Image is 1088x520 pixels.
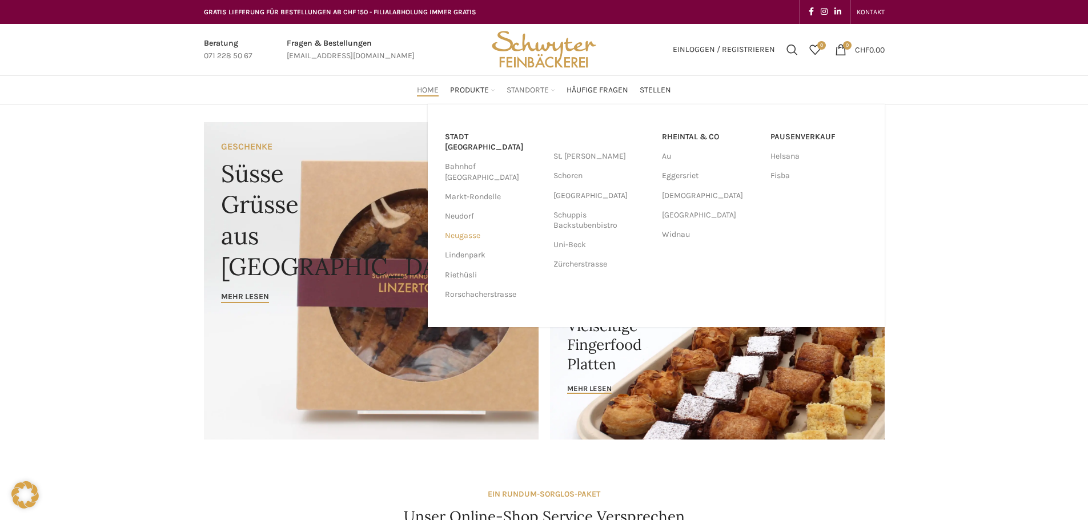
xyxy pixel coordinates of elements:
span: Einloggen / Registrieren [673,46,775,54]
a: Banner link [204,122,539,440]
a: [GEOGRAPHIC_DATA] [553,186,651,205]
a: RHEINTAL & CO [662,127,759,147]
a: Suchen [781,38,804,61]
span: Home [417,85,439,96]
span: KONTAKT [857,8,885,16]
span: Stellen [640,85,671,96]
span: Standorte [507,85,549,96]
bdi: 0.00 [855,45,885,54]
a: Au [662,147,759,166]
a: Neudorf [445,207,542,226]
a: Schuppis Backstubenbistro [553,205,651,235]
a: Produkte [450,79,495,102]
span: Häufige Fragen [567,85,628,96]
a: Markt-Rondelle [445,187,542,207]
div: Meine Wunschliste [804,38,826,61]
a: Infobox link [204,37,252,63]
a: Uni-Beck [553,235,651,255]
img: Bäckerei Schwyter [488,24,600,75]
a: KONTAKT [857,1,885,23]
a: Widnau [662,225,759,244]
a: Stadt [GEOGRAPHIC_DATA] [445,127,542,157]
span: CHF [855,45,869,54]
a: Linkedin social link [831,4,845,20]
a: Rorschacherstrasse [445,285,542,304]
a: Schoren [553,166,651,186]
a: Neugasse [445,226,542,245]
a: Facebook social link [805,4,817,20]
strong: EIN RUNDUM-SORGLOS-PAKET [488,489,600,499]
span: Produkte [450,85,489,96]
a: St. [PERSON_NAME] [553,147,651,166]
a: Helsana [770,147,868,166]
a: 0 CHF0.00 [829,38,890,61]
div: Main navigation [198,79,890,102]
a: Instagram social link [817,4,831,20]
a: Site logo [488,44,600,54]
a: Häufige Fragen [567,79,628,102]
span: 0 [817,41,826,50]
a: [GEOGRAPHIC_DATA] [662,205,759,225]
a: Bahnhof [GEOGRAPHIC_DATA] [445,157,542,187]
a: Standorte [507,79,555,102]
a: Lindenpark [445,245,542,265]
div: Secondary navigation [851,1,890,23]
span: 0 [843,41,852,50]
a: Einloggen / Registrieren [667,38,781,61]
a: Fisba [770,166,868,186]
a: Zürcherstrasse [553,255,651,274]
a: Stellen [640,79,671,102]
a: 0 [804,38,826,61]
a: Pausenverkauf [770,127,868,147]
a: Banner link [550,280,885,440]
a: Infobox link [287,37,415,63]
a: Eggersriet [662,166,759,186]
a: Home [417,79,439,102]
span: GRATIS LIEFERUNG FÜR BESTELLUNGEN AB CHF 150 - FILIALABHOLUNG IMMER GRATIS [204,8,476,16]
a: Riethüsli [445,265,542,285]
a: [DEMOGRAPHIC_DATA] [662,186,759,205]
